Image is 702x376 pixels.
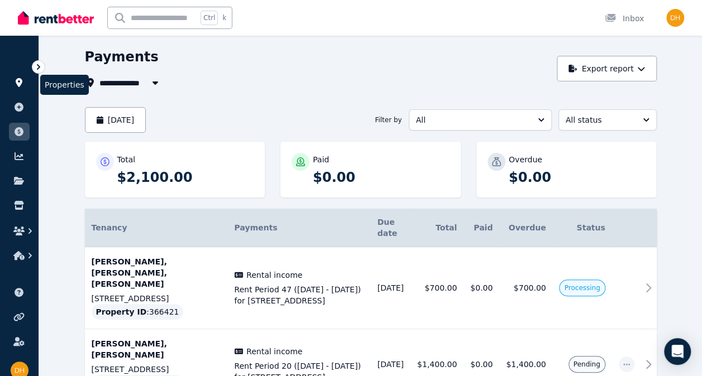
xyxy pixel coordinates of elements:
[313,154,329,165] p: Paid
[235,223,278,232] span: Payments
[18,9,94,26] img: RentBetter
[92,293,221,304] p: [STREET_ADDRESS]
[509,168,646,186] p: $0.00
[92,304,184,320] div: : 366421
[666,9,684,27] img: Dean Helm
[564,283,600,292] span: Processing
[200,11,218,25] span: Ctrl
[313,168,450,186] p: $0.00
[85,48,159,66] h1: Payments
[246,346,302,357] span: Rental income
[574,360,600,369] span: Pending
[410,247,464,329] td: $700.00
[117,154,136,165] p: Total
[375,115,402,124] span: Filter by
[85,107,146,133] button: [DATE]
[514,283,546,292] span: $700.00
[409,109,552,131] button: All
[509,154,542,165] p: Overdue
[664,338,691,365] div: Open Intercom Messenger
[566,114,634,126] span: All status
[96,306,147,317] span: Property ID
[117,168,254,186] p: $2,100.00
[506,360,546,369] span: $1,400.00
[464,209,499,247] th: Paid
[40,75,89,95] span: Properties
[416,114,529,126] span: All
[410,209,464,247] th: Total
[499,209,552,247] th: Overdue
[464,247,499,329] td: $0.00
[85,209,228,247] th: Tenancy
[246,269,302,281] span: Rental income
[222,13,226,22] span: k
[92,256,221,290] p: [PERSON_NAME], [PERSON_NAME], [PERSON_NAME]
[558,109,657,131] button: All status
[92,364,221,375] p: [STREET_ADDRESS]
[92,338,221,360] p: [PERSON_NAME], [PERSON_NAME]
[371,209,410,247] th: Due date
[557,56,657,81] button: Export report
[235,284,364,306] span: Rent Period 47 ([DATE] - [DATE]) for [STREET_ADDRESS]
[371,247,410,329] td: [DATE]
[552,209,612,247] th: Status
[605,13,644,24] div: Inbox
